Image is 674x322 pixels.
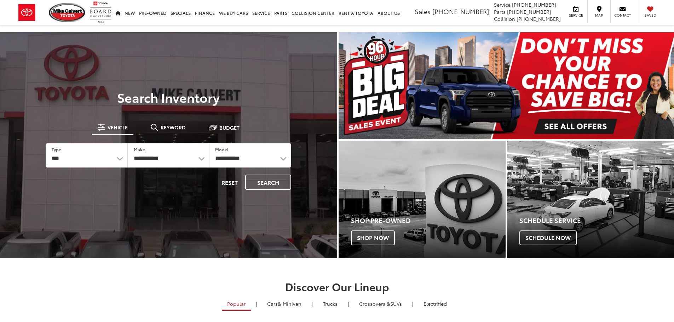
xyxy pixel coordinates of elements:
[219,125,240,130] span: Budget
[519,230,577,245] span: Schedule Now
[134,146,145,152] label: Make
[339,141,506,258] a: Shop Pre-Owned Shop Now
[346,300,351,307] li: |
[339,141,506,258] div: Toyota
[351,217,506,224] h4: Shop Pre-Owned
[359,300,390,307] span: Crossovers &
[161,125,186,130] span: Keyword
[507,8,551,15] span: [PHONE_NUMBER]
[108,125,128,130] span: Vehicle
[432,7,489,16] span: [PHONE_NUMBER]
[507,141,674,258] div: Toyota
[262,298,307,310] a: Cars
[254,300,259,307] li: |
[415,7,431,16] span: Sales
[278,300,301,307] span: & Minivan
[519,217,674,224] h4: Schedule Service
[494,15,515,22] span: Collision
[517,15,561,22] span: [PHONE_NUMBER]
[614,13,631,18] span: Contact
[52,146,61,152] label: Type
[215,175,244,190] button: Reset
[512,1,556,8] span: [PHONE_NUMBER]
[351,230,395,245] span: Shop Now
[88,281,587,292] h2: Discover Our Lineup
[494,8,506,15] span: Parts
[30,90,307,104] h3: Search Inventory
[568,13,584,18] span: Service
[418,298,452,310] a: Electrified
[591,13,607,18] span: Map
[245,175,291,190] button: Search
[410,300,415,307] li: |
[643,13,658,18] span: Saved
[507,141,674,258] a: Schedule Service Schedule Now
[494,1,511,8] span: Service
[215,146,229,152] label: Model
[49,3,86,22] img: Mike Calvert Toyota
[318,298,343,310] a: Trucks
[222,298,251,311] a: Popular
[310,300,315,307] li: |
[354,298,407,310] a: SUVs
